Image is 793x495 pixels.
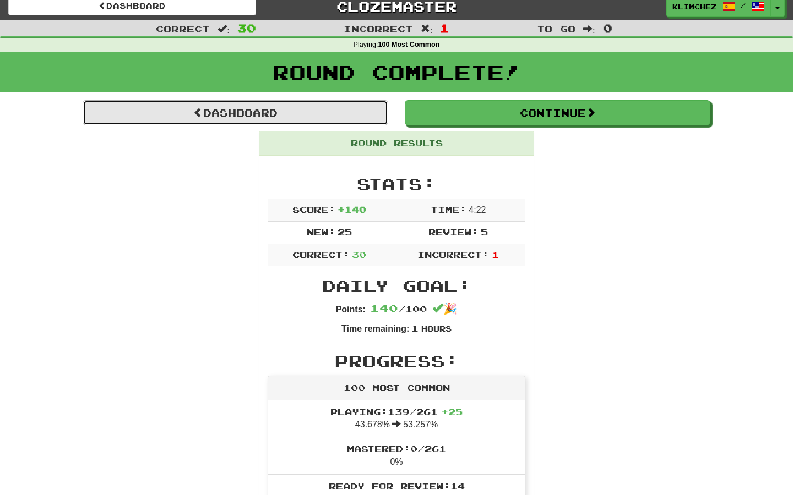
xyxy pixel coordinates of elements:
span: 4 : 22 [469,205,486,215]
span: 1 [440,21,449,35]
strong: Time remaining: [341,324,409,333]
span: New: [307,227,335,237]
a: Dashboard [83,100,388,125]
span: Incorrect [344,23,413,34]
span: + 25 [441,406,463,417]
span: 5 [481,227,488,237]
strong: 100 Most Common [378,41,439,48]
span: Incorrect: [417,249,489,260]
span: Correct: [292,249,350,260]
span: Ready for Review: 14 [329,481,465,491]
h1: Round Complete! [4,61,789,83]
span: Review: [428,227,479,237]
span: 0 [603,21,612,35]
li: 0% [268,437,525,475]
span: / 100 [370,304,427,314]
span: : [421,24,433,34]
div: 100 Most Common [268,376,525,400]
span: 25 [338,227,352,237]
span: Correct [156,23,210,34]
small: Hours [421,324,452,333]
span: 30 [352,249,366,260]
h2: Daily Goal: [268,277,525,295]
span: Time: [431,204,466,215]
div: Round Results [259,131,534,156]
span: / [741,1,746,9]
li: 43.678% 53.257% [268,400,525,438]
strong: Points: [336,305,366,314]
span: 1 [411,323,419,333]
span: + 140 [338,204,366,215]
span: 30 [237,21,256,35]
span: Score: [292,204,335,215]
button: Continue [405,100,710,125]
span: Playing: 139 / 261 [330,406,463,417]
span: : [218,24,230,34]
span: To go [537,23,575,34]
span: : [583,24,595,34]
span: 🎉 [432,302,457,315]
span: 140 [370,301,398,315]
h2: Stats: [268,175,525,193]
span: Mastered: 0 / 261 [347,443,446,454]
span: klimchez [672,2,716,12]
h2: Progress: [268,352,525,370]
span: 1 [492,249,499,260]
